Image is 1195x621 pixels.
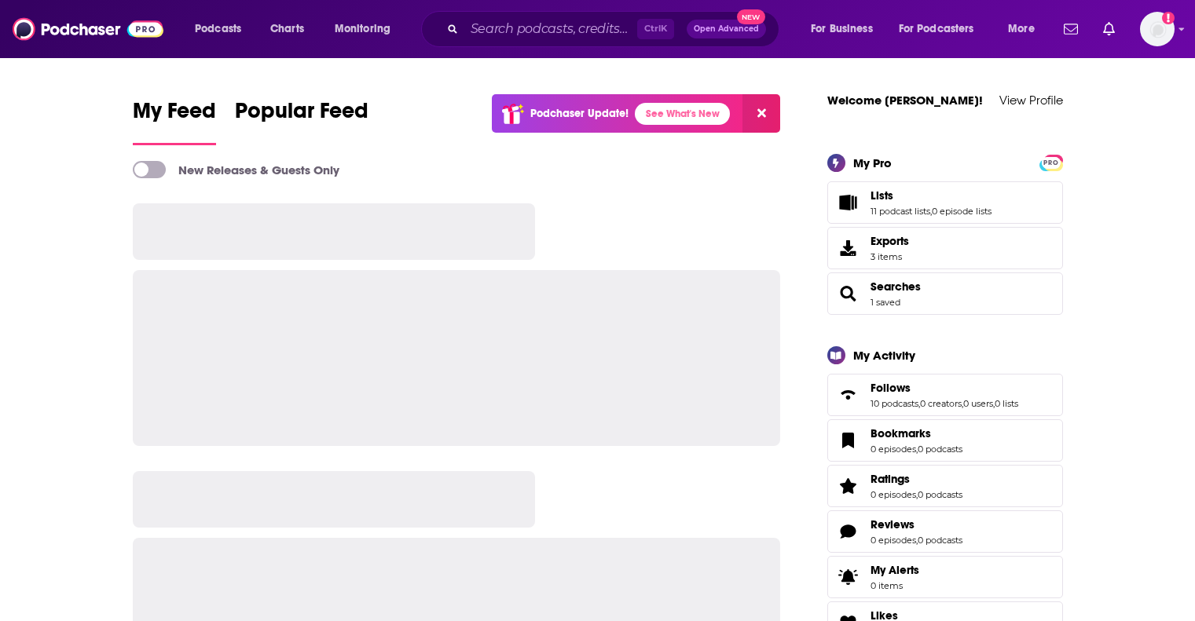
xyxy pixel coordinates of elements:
p: Podchaser Update! [530,107,629,120]
a: 0 creators [920,398,962,409]
a: 0 episodes [871,489,916,500]
span: Popular Feed [235,97,368,133]
a: My Feed [133,97,216,145]
button: open menu [800,16,893,42]
a: 1 saved [871,297,900,308]
a: 10 podcasts [871,398,918,409]
span: Open Advanced [694,25,759,33]
span: Exports [833,237,864,259]
a: Show notifications dropdown [1058,16,1084,42]
a: View Profile [999,93,1063,108]
span: 0 items [871,580,919,591]
a: Lists [833,192,864,214]
button: Show profile menu [1140,12,1175,46]
button: open menu [324,16,411,42]
button: open menu [889,16,997,42]
a: Follows [871,381,1018,395]
a: See What's New [635,103,730,125]
a: Ratings [871,472,962,486]
a: Bookmarks [833,429,864,451]
span: Lists [871,188,893,203]
span: Bookmarks [827,419,1063,462]
span: , [916,535,918,546]
a: 0 episode lists [932,206,992,217]
a: 0 users [963,398,993,409]
span: My Feed [133,97,216,133]
a: Ratings [833,475,864,497]
span: Reviews [827,510,1063,553]
span: 3 items [871,251,909,262]
span: Searches [827,272,1063,315]
span: Follows [827,374,1063,416]
a: 0 episodes [871,535,916,546]
span: My Alerts [871,563,919,577]
span: PRO [1042,157,1061,169]
span: Bookmarks [871,426,931,440]
span: Lists [827,181,1063,224]
a: My Alerts [827,556,1063,598]
a: 0 podcasts [918,535,962,546]
input: Search podcasts, credits, & more... [464,16,637,42]
a: Searches [871,279,921,294]
span: , [918,398,920,409]
a: Reviews [833,521,864,542]
a: New Releases & Guests Only [133,161,339,178]
button: Open AdvancedNew [687,20,766,38]
span: Monitoring [335,18,390,40]
span: Ratings [871,472,910,486]
a: 0 podcasts [918,444,962,455]
a: Charts [260,16,313,42]
span: My Alerts [833,566,864,588]
div: My Pro [853,155,892,170]
a: Searches [833,283,864,305]
span: , [993,398,995,409]
span: Follows [871,381,911,395]
a: Bookmarks [871,426,962,440]
a: Exports [827,227,1063,269]
a: Show notifications dropdown [1097,16,1121,42]
a: 11 podcast lists [871,206,930,217]
a: Popular Feed [235,97,368,145]
div: Search podcasts, credits, & more... [436,11,794,47]
a: 0 lists [995,398,1018,409]
span: Reviews [871,517,915,532]
button: open menu [997,16,1054,42]
span: New [737,9,765,24]
span: Ratings [827,465,1063,507]
a: Follows [833,384,864,406]
span: , [962,398,963,409]
span: For Podcasters [899,18,974,40]
span: Charts [270,18,304,40]
a: 0 podcasts [918,489,962,500]
span: More [1008,18,1035,40]
a: PRO [1042,155,1061,167]
span: Ctrl K [637,19,674,39]
a: Reviews [871,517,962,532]
span: For Business [811,18,873,40]
div: My Activity [853,348,915,363]
span: Podcasts [195,18,241,40]
span: , [916,489,918,500]
button: open menu [184,16,262,42]
span: Exports [871,234,909,248]
span: , [916,444,918,455]
span: , [930,206,932,217]
svg: Add a profile image [1162,12,1175,24]
a: Welcome [PERSON_NAME]! [827,93,983,108]
img: User Profile [1140,12,1175,46]
span: Logged in as rarjune [1140,12,1175,46]
a: 0 episodes [871,444,916,455]
img: Podchaser - Follow, Share and Rate Podcasts [13,14,163,44]
a: Lists [871,188,992,203]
